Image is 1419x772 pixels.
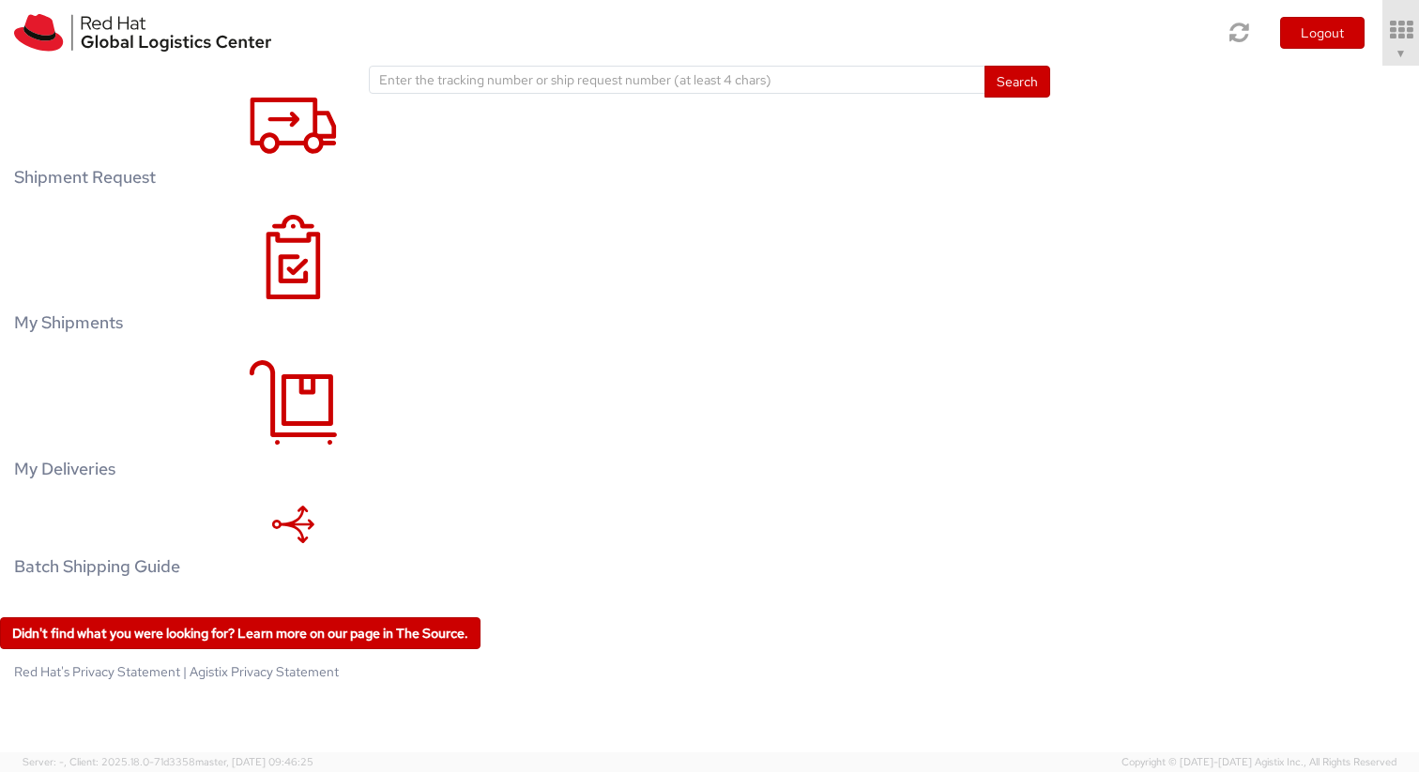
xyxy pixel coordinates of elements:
span: , [64,755,67,768]
a: Shipment Request [14,140,1405,215]
span: ▼ [1396,46,1407,61]
a: Batch Shipping Guide [14,529,1405,604]
a: My Shipments [14,285,1405,360]
a: My Deliveries [14,431,1405,507]
button: Logout [1280,17,1365,49]
span: Server: - [23,755,67,768]
h4: Batch Shipping Guide [14,557,1405,576]
h4: My Deliveries [14,460,1405,478]
h4: My Shipments [14,313,1405,332]
img: rh-logistics-00dfa346123c4ec078e1.svg [14,14,271,52]
a: Red Hat's Privacy Statement [14,663,180,680]
input: Enter the tracking number or ship request number (at least 4 chars) [369,66,985,94]
span: master, [DATE] 09:46:25 [195,755,313,768]
span: Copyright © [DATE]-[DATE] Agistix Inc., All Rights Reserved [1121,755,1396,770]
h4: Shipment Request [14,168,1405,187]
a: | Agistix Privacy Statement [183,663,339,680]
span: Client: 2025.18.0-71d3358 [69,755,313,768]
button: Search [984,66,1050,98]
